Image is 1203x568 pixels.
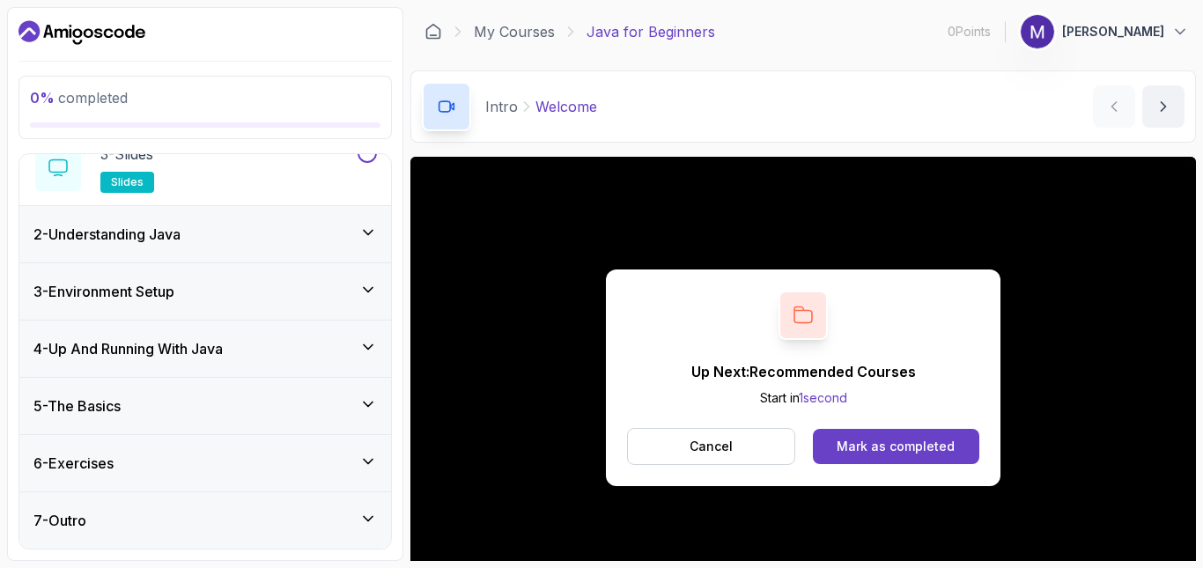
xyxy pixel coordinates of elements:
p: [PERSON_NAME] [1062,23,1164,41]
a: Dashboard [424,23,442,41]
a: My Courses [474,21,555,42]
p: Intro [485,96,518,117]
span: completed [30,89,128,107]
a: Dashboard [18,18,145,47]
button: Mark as completed [813,429,979,464]
button: 6-Exercises [19,435,391,491]
h3: 7 - Outro [33,510,86,531]
span: slides [111,175,144,189]
p: Up Next: Recommended Courses [691,361,916,382]
h3: 6 - Exercises [33,453,114,474]
img: user profile image [1021,15,1054,48]
h3: 5 - The Basics [33,395,121,417]
button: 3-Environment Setup [19,263,391,320]
button: 7-Outro [19,492,391,549]
p: Start in [691,389,916,407]
button: 2-Understanding Java [19,206,391,262]
span: 0 % [30,89,55,107]
p: Welcome [535,96,597,117]
p: 3 - Slides [100,144,153,165]
button: Cancel [627,428,795,465]
span: 1 second [799,390,847,405]
p: Cancel [690,438,733,455]
p: 0 Points [948,23,991,41]
h3: 3 - Environment Setup [33,281,174,302]
button: previous content [1093,85,1135,128]
button: 5-The Basics [19,378,391,434]
h3: 2 - Understanding Java [33,224,181,245]
button: 3-Slidesslides [33,144,377,193]
button: 4-Up And Running With Java [19,321,391,377]
button: user profile image[PERSON_NAME] [1020,14,1189,49]
div: Mark as completed [837,438,955,455]
p: Java for Beginners [587,21,715,42]
h3: 4 - Up And Running With Java [33,338,223,359]
button: next content [1142,85,1185,128]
